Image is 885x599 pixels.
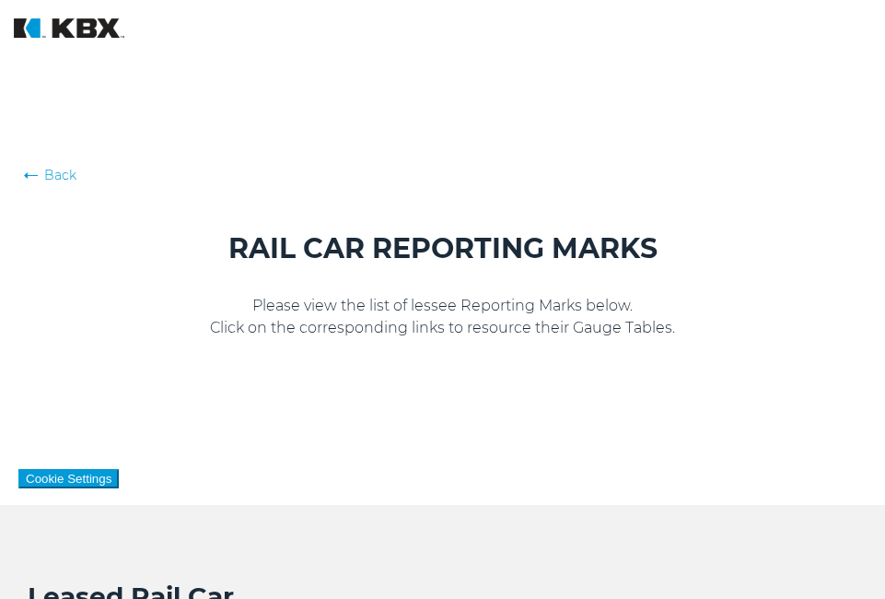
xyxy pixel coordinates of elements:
img: KBX Logistics [14,18,124,38]
button: Cookie Settings [18,469,119,488]
h1: RAIL CAR REPORTING MARKS [24,230,862,267]
a: Back [24,166,862,184]
p: Please view the list of lessee Reporting Marks below. Click on the corresponding links to resourc... [24,295,862,339]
